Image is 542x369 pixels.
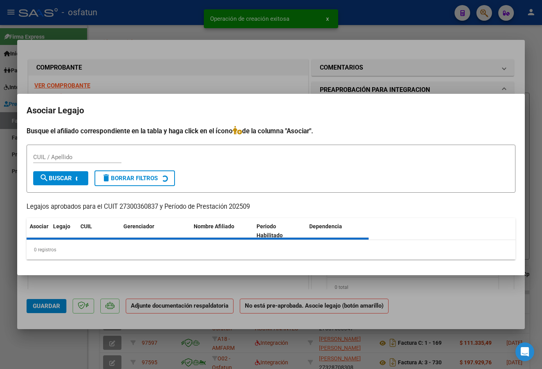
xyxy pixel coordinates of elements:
span: Nombre Afiliado [194,223,234,229]
mat-icon: search [39,173,49,183]
span: Legajo [53,223,70,229]
datatable-header-cell: Legajo [50,218,77,244]
span: Dependencia [309,223,342,229]
datatable-header-cell: CUIL [77,218,120,244]
h2: Asociar Legajo [27,103,515,118]
datatable-header-cell: Dependencia [306,218,369,244]
button: Borrar Filtros [94,170,175,186]
mat-icon: delete [102,173,111,183]
span: Borrar Filtros [102,175,158,182]
span: Asociar [30,223,48,229]
h4: Busque el afiliado correspondiente en la tabla y haga click en el ícono de la columna "Asociar". [27,126,515,136]
div: 0 registros [27,240,515,260]
div: Open Intercom Messenger [515,342,534,361]
datatable-header-cell: Periodo Habilitado [253,218,306,244]
span: Periodo Habilitado [257,223,283,238]
datatable-header-cell: Gerenciador [120,218,191,244]
datatable-header-cell: Asociar [27,218,50,244]
span: Gerenciador [123,223,154,229]
span: CUIL [80,223,92,229]
span: Buscar [39,175,72,182]
datatable-header-cell: Nombre Afiliado [191,218,253,244]
button: Buscar [33,171,88,185]
p: Legajos aprobados para el CUIT 27300360837 y Período de Prestación 202509 [27,202,515,212]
